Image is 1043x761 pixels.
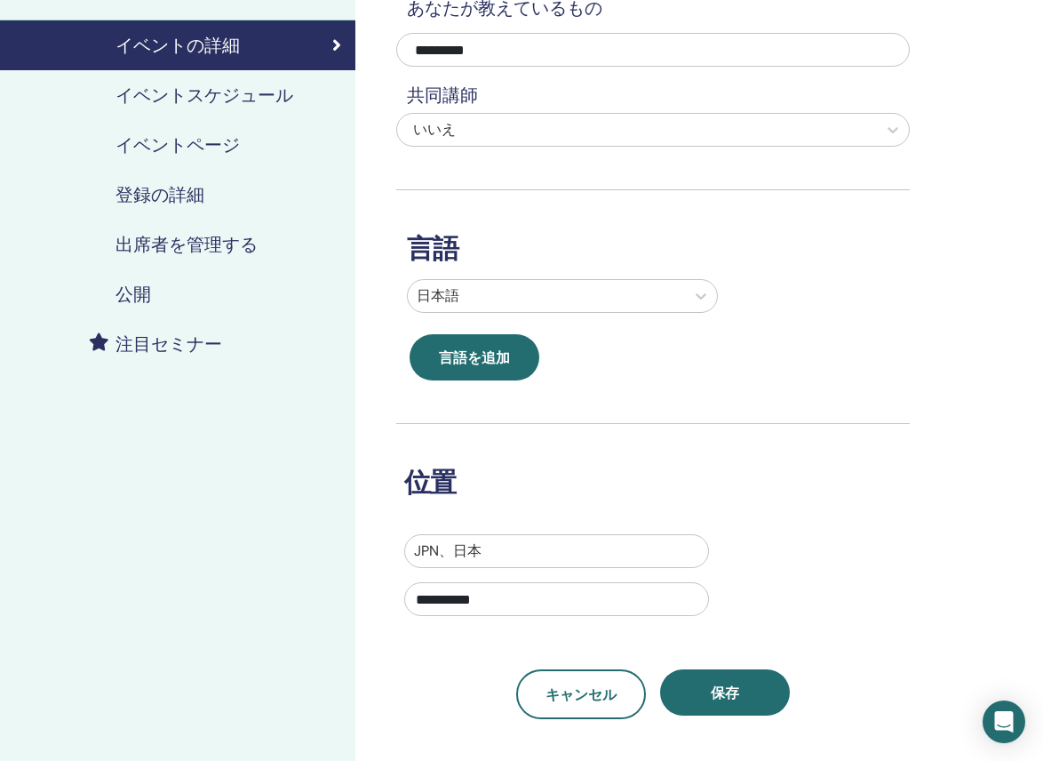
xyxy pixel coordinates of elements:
[115,84,293,107] font: イベントスケジュール
[711,684,739,702] font: 保存
[545,685,617,704] font: キャンセル
[660,669,790,716] button: 保存
[115,183,204,206] font: 登録の詳細
[407,231,458,266] font: 言語
[115,283,151,306] font: 公開
[983,701,1025,743] div: インターコムメッセンジャーを開く
[410,334,539,380] button: 言語を追加
[439,348,510,367] font: 言語を追加
[404,465,456,500] font: 位置
[407,84,478,107] font: 共同講師
[516,669,646,719] a: キャンセル
[115,332,222,356] font: 注目セミナー
[115,133,240,156] font: イベントページ
[115,34,240,57] font: イベントの詳細
[413,120,456,139] font: いいえ
[115,233,258,256] font: 出席者を管理する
